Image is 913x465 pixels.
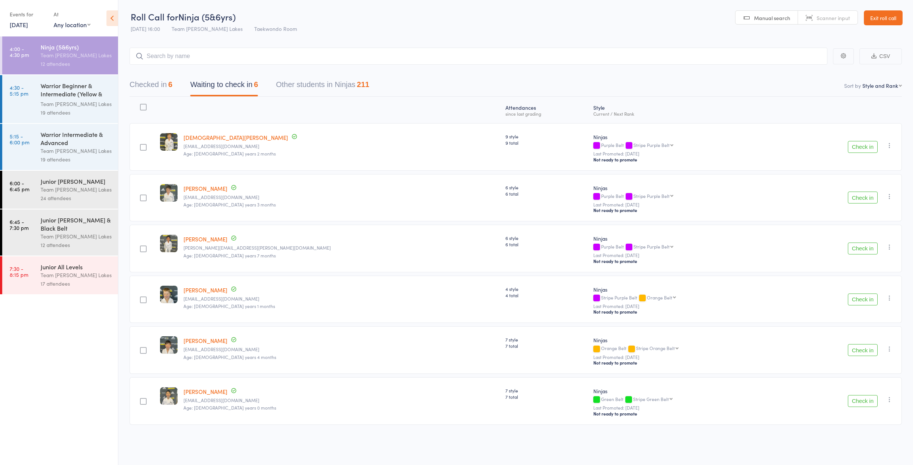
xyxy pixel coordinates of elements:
div: Stripe Orange Belt [636,346,675,350]
div: 24 attendees [41,194,112,202]
span: 6 total [505,241,587,247]
time: 4:00 - 4:30 pm [10,46,29,58]
time: 6:00 - 6:45 pm [10,180,29,192]
div: Atten­dances [502,100,590,120]
div: Ninjas [593,286,779,293]
div: Team [PERSON_NAME] Lakes [41,100,112,108]
small: jazzmjnt@icloud.com [183,347,500,352]
div: Stripe Purple Belt [633,142,670,147]
label: Sort by [844,82,861,89]
div: Stripe Green Belt [633,397,669,401]
div: Junior [PERSON_NAME] [41,177,112,185]
button: Other students in Ninjas211 [276,77,369,96]
input: Search by name [130,48,827,65]
img: image1749869950.png [160,235,178,252]
div: Ninjas [593,133,779,141]
span: 6 style [505,184,587,190]
div: At [54,8,90,20]
img: image1715987773.png [160,286,178,303]
div: Style [590,100,782,120]
div: Team [PERSON_NAME] Lakes [41,51,112,60]
span: Age: [DEMOGRAPHIC_DATA] years 7 months [183,252,276,259]
a: 5:15 -6:00 pmWarrior Intermediate & AdvancedTeam [PERSON_NAME] Lakes19 attendees [2,124,118,170]
span: 4 total [505,292,587,298]
button: Check in [848,192,878,203]
div: Purple Belt [593,193,779,200]
div: Ninjas [593,387,779,395]
span: Manual search [754,14,790,22]
span: 9 style [505,133,587,139]
span: Age: [DEMOGRAPHIC_DATA] years 0 months [183,404,276,411]
div: 6 [254,80,258,89]
small: Last Promoted: [DATE] [593,405,779,410]
a: Exit roll call [864,10,903,25]
button: Check in [848,344,878,356]
a: 4:30 -5:15 pmWarrior Beginner & Intermediate (Yellow & Blue Bel...Team [PERSON_NAME] Lakes19 atte... [2,75,118,123]
button: Checked in6 [130,77,172,96]
div: Team [PERSON_NAME] Lakes [41,185,112,194]
span: Age: [DEMOGRAPHIC_DATA] years 4 months [183,354,276,360]
div: Warrior Beginner & Intermediate (Yellow & Blue Bel... [41,81,112,100]
div: Purple Belt [593,142,779,149]
span: Taekwondo Room [254,25,297,32]
div: Not ready to promote [593,258,779,264]
a: [PERSON_NAME] [183,235,227,243]
div: Current / Next Rank [593,111,779,116]
div: Not ready to promote [593,360,779,366]
div: 19 attendees [41,155,112,164]
span: 7 style [505,387,587,394]
div: Junior All Levels [41,263,112,271]
div: Not ready to promote [593,207,779,213]
span: 7 total [505,343,587,349]
small: Last Promoted: [DATE] [593,253,779,258]
div: 12 attendees [41,60,112,68]
button: Check in [848,141,878,153]
a: [PERSON_NAME] [183,388,227,395]
time: 7:30 - 8:15 pm [10,266,28,278]
small: Vaneswaters@gmail.com [183,296,500,301]
span: 7 total [505,394,587,400]
span: Age: [DEMOGRAPHIC_DATA] years 3 months [183,201,276,208]
img: image1742447963.png [160,133,178,151]
div: Any location [54,20,90,29]
div: Ninjas [593,184,779,192]
small: Last Promoted: [DATE] [593,304,779,309]
div: Junior [PERSON_NAME] & Black Belt [41,216,112,232]
span: Roll Call for [131,10,178,23]
button: CSV [859,48,902,64]
div: Stripe Purple Belt [633,244,670,249]
div: Ninjas [593,336,779,344]
a: 6:45 -7:30 pmJunior [PERSON_NAME] & Black BeltTeam [PERSON_NAME] Lakes12 attendees [2,209,118,256]
span: 6 total [505,190,587,197]
small: Last Promoted: [DATE] [593,355,779,360]
div: 211 [357,80,369,89]
div: Events for [10,8,46,20]
small: mr_charalambous@hotmail.com [183,195,500,200]
img: image1717815309.png [160,387,178,405]
div: Ninja (5&6yrs) [41,43,112,51]
a: [DATE] [10,20,28,29]
div: Not ready to promote [593,157,779,163]
span: Ninja (5&6yrs) [178,10,236,23]
div: Warrior Intermediate & Advanced [41,130,112,147]
button: Check in [848,294,878,305]
span: 6 style [505,235,587,241]
div: Style and Rank [862,82,898,89]
div: Not ready to promote [593,411,779,417]
a: [PERSON_NAME] [183,185,227,192]
span: 9 total [505,139,587,146]
button: Check in [848,395,878,407]
span: Scanner input [817,14,850,22]
span: Age: [DEMOGRAPHIC_DATA] years 1 months [183,303,275,309]
a: [PERSON_NAME] [183,337,227,344]
button: Waiting to check in6 [190,77,258,96]
div: 12 attendees [41,241,112,249]
small: Last Promoted: [DATE] [593,151,779,156]
img: image1731721644.png [160,336,178,354]
button: Check in [848,243,878,254]
div: Stripe Purple Belt [593,295,779,301]
small: Last Promoted: [DATE] [593,202,779,207]
div: Team [PERSON_NAME] Lakes [41,232,112,241]
div: Purple Belt [593,244,779,250]
time: 6:45 - 7:30 pm [10,219,29,231]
